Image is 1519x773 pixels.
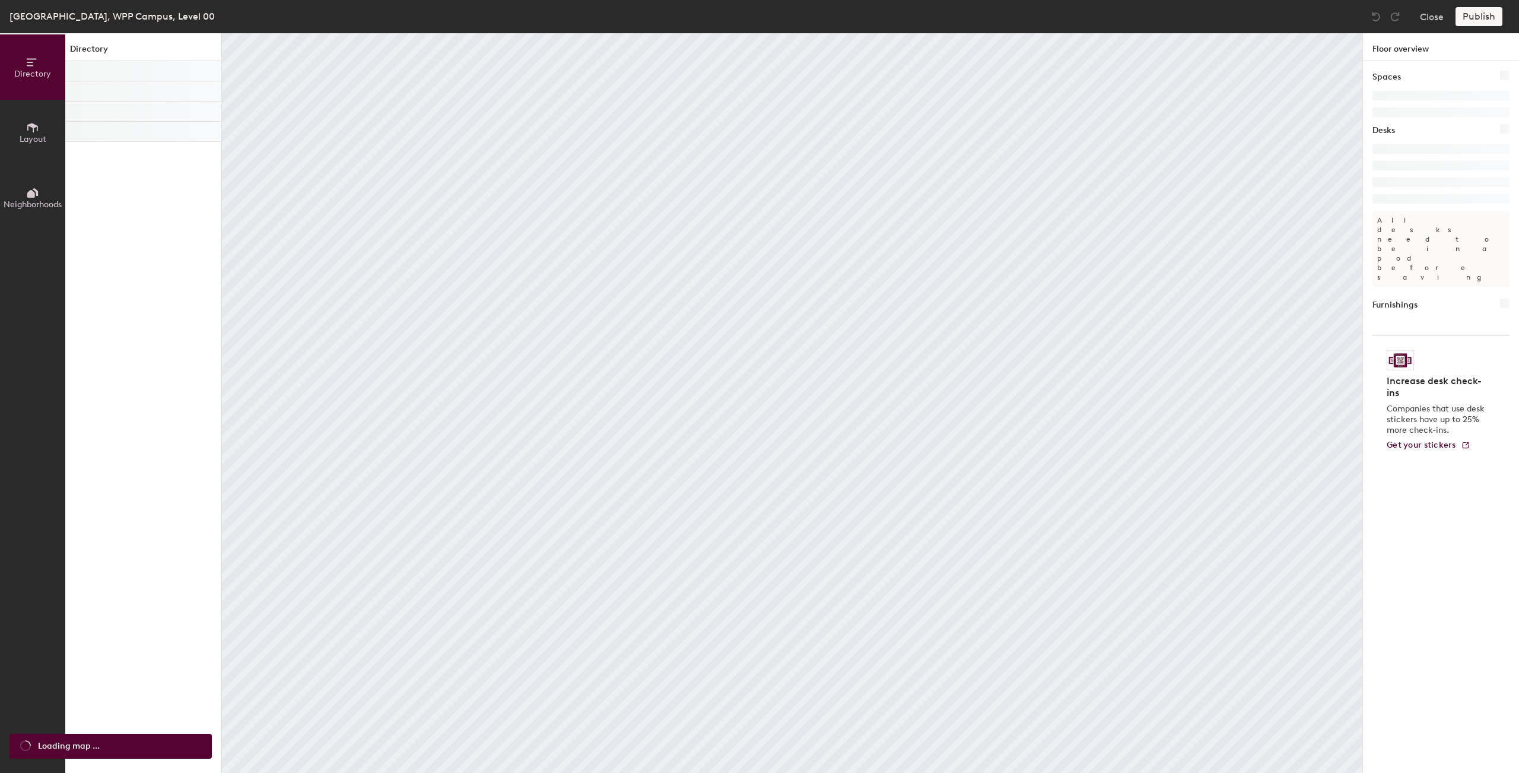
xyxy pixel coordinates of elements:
[65,43,221,61] h1: Directory
[1372,299,1418,312] h1: Furnishings
[1370,11,1382,23] img: Undo
[1372,211,1510,287] p: All desks need to be in a pod before saving
[1387,441,1470,451] a: Get your stickers
[1387,404,1488,436] p: Companies that use desk stickers have up to 25% more check-ins.
[222,33,1362,773] canvas: Map
[1387,440,1456,450] span: Get your stickers
[1363,33,1519,61] h1: Floor overview
[1372,71,1401,84] h1: Spaces
[1387,350,1414,370] img: Sticker logo
[4,199,62,210] span: Neighborhoods
[1389,11,1401,23] img: Redo
[1420,7,1444,26] button: Close
[1372,124,1395,137] h1: Desks
[9,9,215,24] div: [GEOGRAPHIC_DATA], WPP Campus, Level 00
[20,134,46,144] span: Layout
[1387,375,1488,399] h4: Increase desk check-ins
[14,69,51,79] span: Directory
[38,740,100,753] span: Loading map ...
